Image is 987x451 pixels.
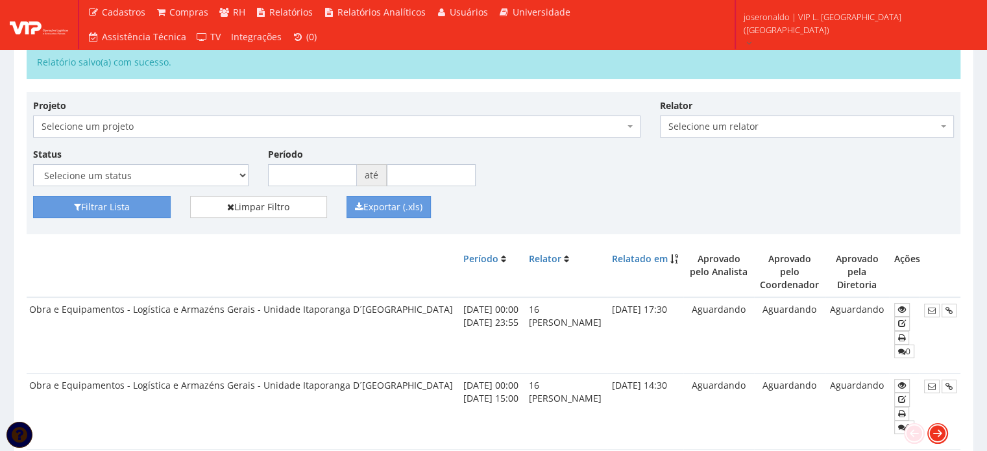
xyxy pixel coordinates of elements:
[190,196,328,218] a: Limpar Filtro
[10,15,68,34] img: logo
[524,297,607,373] td: 16 [PERSON_NAME]
[825,297,889,373] td: Aguardando
[458,297,524,373] td: [DATE] 00:00 [DATE] 23:55
[102,6,145,18] span: Cadastros
[894,421,914,434] a: 0
[82,25,191,49] a: Assistência Técnica
[612,252,668,265] a: Relatado em
[607,297,683,373] td: [DATE] 17:30
[191,25,226,49] a: TV
[233,6,245,18] span: RH
[226,25,287,49] a: Integrações
[894,345,914,358] a: 0
[42,120,624,133] span: Selecione um projeto
[33,116,640,138] span: Selecione um projeto
[924,380,940,393] button: Enviar E-mail de Teste
[287,25,322,49] a: (0)
[269,6,313,18] span: Relatórios
[660,99,692,112] label: Relator
[683,247,754,297] th: Aprovado pelo Analista
[231,30,282,43] span: Integrações
[924,304,940,317] button: Enviar E-mail de Teste
[754,374,825,450] td: Aguardando
[337,6,426,18] span: Relatórios Analíticos
[33,148,62,161] label: Status
[169,6,208,18] span: Compras
[825,247,889,297] th: Aprovado pela Diretoria
[825,374,889,450] td: Aguardando
[513,6,570,18] span: Universidade
[607,374,683,450] td: [DATE] 14:30
[306,30,317,43] span: (0)
[268,148,303,161] label: Período
[357,164,387,186] span: até
[347,196,431,218] button: Exportar (.xls)
[683,374,754,450] td: Aguardando
[683,297,754,373] td: Aguardando
[744,10,970,36] span: joseronaldo | VIP L. [GEOGRAPHIC_DATA] ([GEOGRAPHIC_DATA])
[33,196,171,218] button: Filtrar Lista
[660,116,954,138] span: Selecione um relator
[27,45,960,79] div: Relatório salvo(a) com sucesso.
[463,252,498,265] a: Período
[458,374,524,450] td: [DATE] 00:00 [DATE] 15:00
[33,99,66,112] label: Projeto
[668,120,938,133] span: Selecione um relator
[210,30,221,43] span: TV
[529,252,561,265] a: Relator
[889,247,961,297] th: Ações
[754,247,825,297] th: Aprovado pelo Coordenador
[450,6,488,18] span: Usuários
[102,30,186,43] span: Assistência Técnica
[524,374,607,450] td: 16 [PERSON_NAME]
[754,297,825,373] td: Aguardando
